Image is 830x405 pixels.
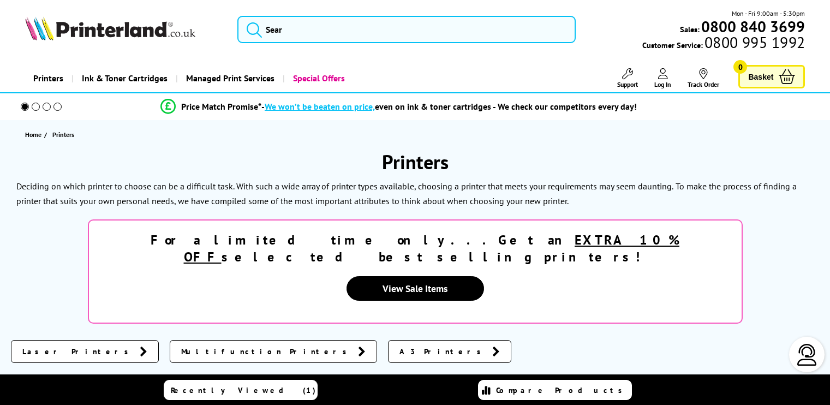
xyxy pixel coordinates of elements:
span: Multifunction Printers [181,346,353,357]
span: Laser Printers [22,346,134,357]
a: View Sale Items [347,276,484,301]
a: Printers [25,64,71,92]
a: Recently Viewed (1) [164,380,318,400]
a: Track Order [688,68,719,88]
div: - even on ink & toner cartridges - We check our competitors every day! [261,101,637,112]
b: 0800 840 3699 [701,16,805,37]
span: Mon - Fri 9:00am - 5:30pm [732,8,805,19]
li: modal_Promise [5,97,792,116]
u: EXTRA 10% OFF [184,231,680,265]
a: Compare Products [478,380,632,400]
span: Support [617,80,638,88]
span: Customer Service: [642,37,805,50]
img: user-headset-light.svg [796,344,818,366]
a: Laser Printers [11,340,159,363]
span: Recently Viewed (1) [171,385,316,395]
a: Log In [654,68,671,88]
p: Deciding on which printer to choose can be a difficult task. With such a wide array of printer ty... [16,181,673,192]
h1: Printers [11,149,819,175]
a: Printerland Logo [25,16,224,43]
span: Ink & Toner Cartridges [82,64,168,92]
a: Home [25,129,44,140]
a: Multifunction Printers [170,340,377,363]
a: A3 Printers [388,340,511,363]
a: Support [617,68,638,88]
a: Ink & Toner Cartridges [71,64,176,92]
span: We won’t be beaten on price, [265,101,375,112]
span: Compare Products [496,385,628,395]
span: Printers [52,130,74,139]
a: Basket 0 [738,65,805,88]
a: 0800 840 3699 [700,21,805,32]
span: A3 Printers [399,346,487,357]
span: 0800 995 1992 [703,37,805,47]
a: Managed Print Services [176,64,283,92]
span: Price Match Promise* [181,101,261,112]
p: To make the process of finding a printer that suits your own personal needs, we have compiled som... [16,181,797,206]
span: 0 [733,60,747,74]
span: Log In [654,80,671,88]
a: Special Offers [283,64,353,92]
strong: For a limited time only...Get an selected best selling printers! [151,231,679,265]
img: Printerland Logo [25,16,195,40]
input: Sear [237,16,576,43]
span: Sales: [680,24,700,34]
span: Basket [748,69,773,84]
